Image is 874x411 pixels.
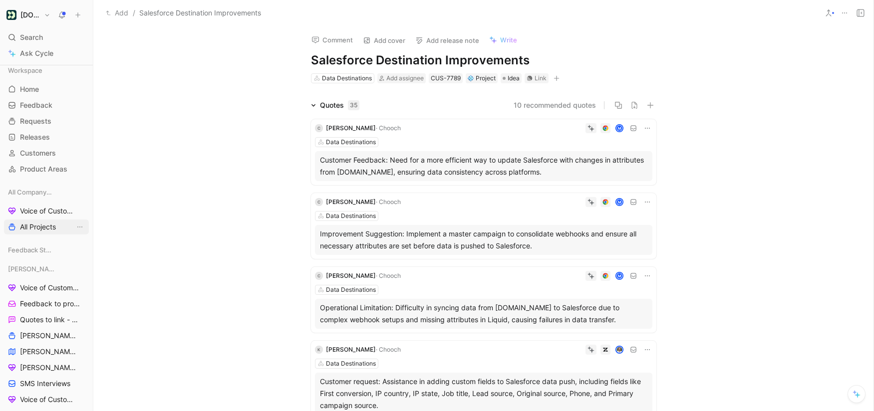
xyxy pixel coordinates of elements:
div: Quotes [320,99,359,111]
a: Releases [4,130,89,145]
span: Voice of Customer - All Areas [20,206,79,216]
span: Requests [20,116,51,126]
span: [PERSON_NAME] - Initiatives [20,347,79,357]
span: [PERSON_NAME] [326,198,376,205]
img: avatar [616,347,622,353]
span: Add assignee [386,74,424,82]
div: CUS-7789 [431,73,461,83]
a: Home [4,82,89,97]
span: [PERSON_NAME] [326,272,376,279]
div: Data Destinations [326,137,376,147]
a: [PERSON_NAME] Dashboard [4,360,89,375]
div: Customer Feedback: Need for a more efficient way to update Salesforce with changes in attributes ... [320,154,647,178]
span: Idea [508,73,520,83]
span: Customers [20,148,56,158]
a: Quotes to link - [PERSON_NAME] [4,312,89,327]
button: Add [103,7,131,19]
span: Write [500,35,517,44]
span: [PERSON_NAME] [326,346,376,353]
span: Search [20,31,43,43]
span: Salesforce Destination Improvements [139,7,261,19]
button: Customer.io[DOMAIN_NAME] [4,8,53,22]
a: [PERSON_NAME] - Projects [4,328,89,343]
span: Product Areas [20,164,67,174]
a: Ask Cycle [4,46,89,61]
div: Link [535,73,547,83]
a: Voice of Customer - [PERSON_NAME] [4,280,89,295]
span: Feedback Streams [8,245,52,255]
div: C [315,124,323,132]
span: Voice of Customer - [PERSON_NAME] [20,283,80,293]
span: · Chooch [376,124,401,132]
a: [PERSON_NAME] - Initiatives [4,344,89,359]
span: Feedback to process - [PERSON_NAME] [20,299,80,309]
div: C [315,198,323,206]
div: Search [4,30,89,45]
span: [PERSON_NAME] Views [8,264,55,274]
span: All Projects [20,222,56,232]
span: Releases [20,132,50,142]
span: All Company Views [8,187,52,197]
button: Add release note [411,33,484,47]
img: Customer.io [6,10,16,20]
span: Home [20,84,39,94]
h1: [DOMAIN_NAME] [20,10,40,19]
span: Ask Cycle [20,47,53,59]
div: Quotes35 [307,99,363,111]
a: Voice of Customer - All Areas [4,204,89,218]
div: 35 [348,100,359,110]
span: Quotes to link - [PERSON_NAME] [20,315,79,325]
div: Project [468,73,496,83]
div: [PERSON_NAME] Views [4,261,89,276]
span: / [133,7,135,19]
a: Requests [4,114,89,129]
a: Feedback [4,98,89,113]
div: C [315,272,323,280]
div: All Company ViewsVoice of Customer - All AreasAll ProjectsView actions [4,185,89,234]
div: M [616,273,622,279]
div: Data Destinations [326,211,376,221]
button: Comment [307,33,357,47]
div: Feedback Streams [4,242,89,260]
div: M [616,125,622,132]
span: · Chooch [376,346,401,353]
h1: Salesforce Destination Improvements [311,52,656,68]
div: Workspace [4,63,89,78]
span: [PERSON_NAME] - Projects [20,331,78,341]
button: Write [485,33,522,47]
div: Operational Limitation: Difficulty in syncing data from [DOMAIN_NAME] to Salesforce due to comple... [320,302,647,326]
span: Feedback [20,100,52,110]
div: Data Destinations [326,285,376,295]
a: Customers [4,146,89,161]
span: Workspace [8,65,42,75]
img: 💠 [468,75,474,81]
button: 10 recommended quotes [514,99,596,111]
a: Voice of Customer - Shipped [4,392,89,407]
div: Improvement Suggestion: Implement a master campaign to consolidate webhooks and ensure all necess... [320,228,647,252]
button: Add cover [358,33,410,47]
div: Data Destinations [322,73,372,83]
span: Voice of Customer - Shipped [20,395,79,405]
a: SMS Interviews [4,376,89,391]
div: M [616,199,622,205]
div: Data Destinations [326,359,376,369]
a: Feedback to process - [PERSON_NAME] [4,296,89,311]
button: View actions [75,222,85,232]
a: All ProjectsView actions [4,219,89,234]
div: K [315,346,323,354]
div: 💠Project [466,73,498,83]
span: SMS Interviews [20,379,70,389]
span: [PERSON_NAME] [326,124,376,132]
span: · Chooch [376,198,401,205]
div: Feedback Streams [4,242,89,257]
div: Idea [501,73,522,83]
div: All Company Views [4,185,89,200]
span: · Chooch [376,272,401,279]
span: [PERSON_NAME] Dashboard [20,363,79,373]
a: Product Areas [4,162,89,177]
